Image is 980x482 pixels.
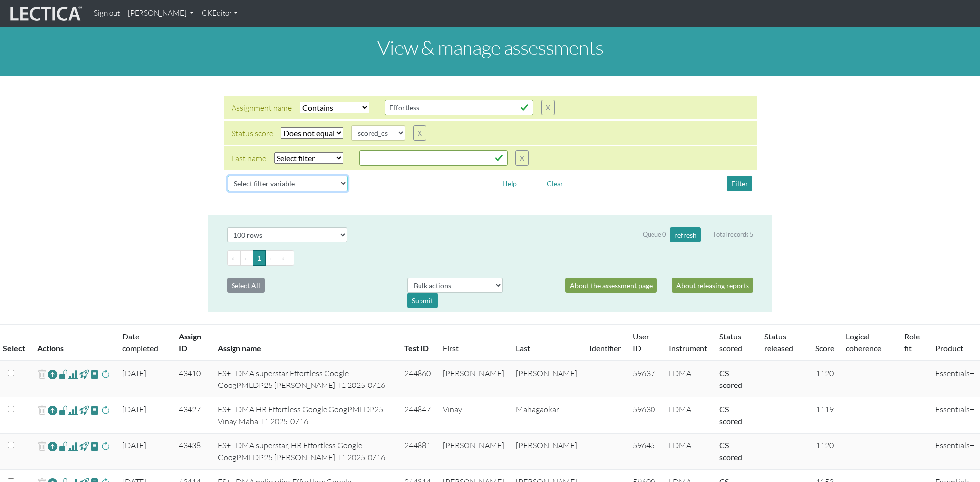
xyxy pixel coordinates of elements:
a: Last [516,343,530,353]
span: Analyst score [68,440,78,452]
button: X [515,150,529,166]
button: refresh [670,227,701,242]
a: Reopen [48,439,57,454]
a: Role fit [904,332,920,353]
th: Assign ID [173,325,212,361]
button: Select All [227,278,265,293]
span: view [79,440,89,452]
div: Submit [407,293,438,308]
a: Status released [764,332,793,353]
td: [DATE] [116,397,173,434]
th: Assign name [212,325,398,361]
button: Filter [727,176,752,191]
button: Clear [542,176,568,191]
th: Test ID [398,325,437,361]
a: Completed = assessment has been completed; CS scored = assessment has been CLAS scored; LS scored... [719,404,742,426]
span: view [90,404,99,416]
button: X [541,100,555,115]
a: User ID [633,332,649,353]
span: view [59,368,68,380]
td: [PERSON_NAME] [510,361,583,397]
a: Date completed [122,332,158,353]
td: 43438 [173,434,212,470]
td: [PERSON_NAME] [437,361,510,397]
td: Mahagaokar [510,397,583,434]
td: Essentials+ [930,397,980,434]
button: Help [498,176,521,191]
td: ES+ LDMA superstar Effortless Google GoogPMLDP25 [PERSON_NAME] T1 2025-0716 [212,361,398,397]
span: view [59,440,68,452]
div: Status score [232,127,273,139]
td: 59645 [627,434,663,470]
span: Analyst score [68,368,78,380]
span: view [90,440,99,452]
td: [PERSON_NAME] [437,434,510,470]
button: Go to page 1 [253,250,266,266]
th: Actions [31,325,116,361]
img: lecticalive [8,4,82,23]
a: Reopen [48,367,57,382]
span: delete [37,367,47,382]
a: Reopen [48,403,57,418]
td: [PERSON_NAME] [510,434,583,470]
a: Help [498,178,521,187]
td: Essentials+ [930,361,980,397]
span: 1119 [816,404,834,414]
span: 1120 [816,368,834,378]
td: [DATE] [116,361,173,397]
td: 59630 [627,397,663,434]
td: LDMA [663,434,713,470]
ul: Pagination [227,250,753,266]
a: Identifier [589,343,621,353]
a: Completed = assessment has been completed; CS scored = assessment has been CLAS scored; LS scored... [719,368,742,389]
a: Status scored [719,332,742,353]
a: Logical coherence [846,332,881,353]
span: view [90,368,99,380]
div: Last name [232,152,266,164]
a: Completed = assessment has been completed; CS scored = assessment has been CLAS scored; LS scored... [719,440,742,462]
a: Score [815,343,834,353]
td: 244881 [398,434,437,470]
td: 43427 [173,397,212,434]
a: Product [935,343,963,353]
div: Assignment name [232,102,292,114]
div: Queue 0 Total records 5 [643,227,753,242]
span: view [59,404,68,416]
a: Sign out [90,4,124,23]
span: delete [37,439,47,454]
td: ES+ LDMA superstar, HR Effortless Google GoogPMLDP25 [PERSON_NAME] T1 2025-0716 [212,434,398,470]
a: [PERSON_NAME] [124,4,198,23]
td: Essentials+ [930,434,980,470]
span: Analyst score [68,404,78,416]
td: 244860 [398,361,437,397]
td: Vinay [437,397,510,434]
button: X [413,125,426,141]
td: 59637 [627,361,663,397]
td: [DATE] [116,434,173,470]
a: About releasing reports [672,278,753,293]
span: 1120 [816,440,834,450]
td: LDMA [663,397,713,434]
td: 43410 [173,361,212,397]
span: delete [37,403,47,418]
span: view [79,404,89,416]
td: ES+ LDMA HR Effortless Google GoogPMLDP25 Vinay Maha T1 2025-0716 [212,397,398,434]
span: view [79,368,89,380]
a: Instrument [669,343,707,353]
span: rescore [101,440,110,452]
td: LDMA [663,361,713,397]
a: First [443,343,459,353]
a: CKEditor [198,4,242,23]
a: About the assessment page [565,278,657,293]
span: rescore [101,368,110,380]
span: rescore [101,404,110,416]
td: 244847 [398,397,437,434]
